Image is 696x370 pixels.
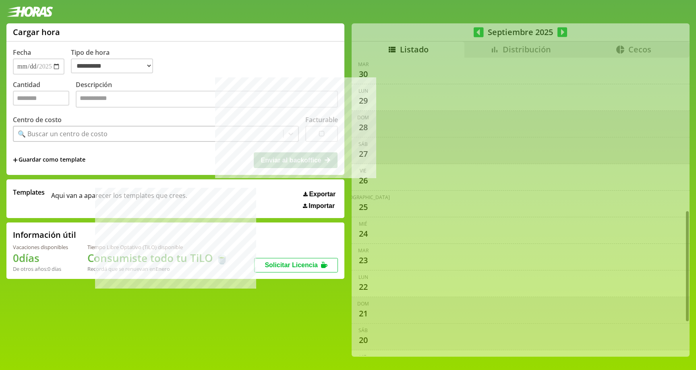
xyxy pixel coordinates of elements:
[309,202,335,210] span: Importar
[87,251,228,265] h1: Consumiste todo tu TiLO 🍵
[13,91,69,106] input: Cantidad
[301,190,338,198] button: Exportar
[76,80,338,110] label: Descripción
[13,156,18,164] span: +
[13,188,45,197] span: Templates
[13,48,31,57] label: Fecha
[71,58,153,73] select: Tipo de hora
[13,251,68,265] h1: 0 días
[13,265,68,272] div: De otros años: 0 días
[13,115,62,124] label: Centro de costo
[76,91,338,108] textarea: Descripción
[6,6,53,17] img: logotipo
[87,265,228,272] div: Recordá que se renuevan en
[87,243,228,251] div: Tiempo Libre Optativo (TiLO) disponible
[13,229,76,240] h2: Información útil
[51,188,187,210] span: Aqui van a aparecer los templates que crees.
[265,262,318,268] span: Solicitar Licencia
[13,27,60,37] h1: Cargar hora
[13,80,76,110] label: Cantidad
[13,243,68,251] div: Vacaciones disponibles
[13,156,85,164] span: +Guardar como template
[309,191,336,198] span: Exportar
[155,265,170,272] b: Enero
[305,115,338,124] label: Facturable
[18,129,108,138] div: 🔍 Buscar un centro de costo
[254,258,338,272] button: Solicitar Licencia
[71,48,159,75] label: Tipo de hora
